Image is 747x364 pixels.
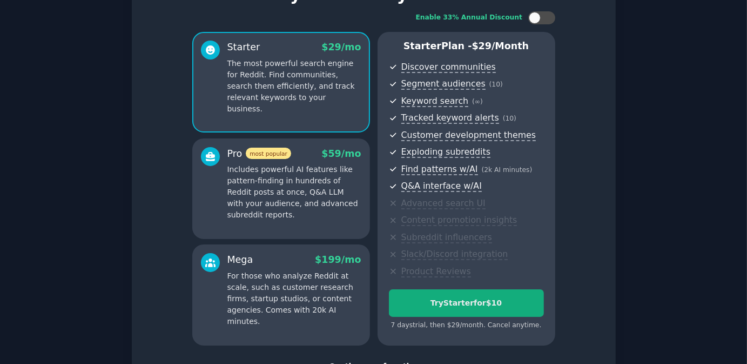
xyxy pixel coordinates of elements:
span: Exploding subreddits [401,147,490,158]
span: most popular [246,148,291,159]
span: Find patterns w/AI [401,164,478,175]
span: $ 59 /mo [321,148,361,159]
span: Discover communities [401,62,496,73]
div: Enable 33% Annual Discount [416,13,523,23]
span: Content promotion insights [401,215,517,226]
span: Customer development themes [401,130,536,141]
span: Subreddit influencers [401,232,492,243]
div: Mega [227,253,253,267]
span: ( 2k AI minutes ) [482,166,533,174]
span: $ 199 /mo [315,254,361,265]
span: Keyword search [401,96,469,107]
div: Starter [227,41,260,54]
p: Starter Plan - [389,39,544,53]
span: Product Reviews [401,266,471,277]
div: Pro [227,147,291,161]
span: Advanced search UI [401,198,486,209]
span: ( ∞ ) [472,98,483,105]
span: Segment audiences [401,78,486,90]
p: Includes powerful AI features like pattern-finding in hundreds of Reddit posts at once, Q&A LLM w... [227,164,361,221]
span: Tracked keyword alerts [401,112,499,124]
span: ( 10 ) [489,81,503,88]
p: For those who analyze Reddit at scale, such as customer research firms, startup studios, or conte... [227,270,361,327]
span: $ 29 /month [472,41,529,51]
span: Q&A interface w/AI [401,181,482,192]
span: $ 29 /mo [321,42,361,52]
span: ( 10 ) [503,115,516,122]
p: The most powerful search engine for Reddit. Find communities, search them efficiently, and track ... [227,58,361,115]
div: 7 days trial, then $ 29 /month . Cancel anytime. [389,321,544,330]
button: TryStarterfor$10 [389,289,544,317]
span: Slack/Discord integration [401,249,508,260]
div: Try Starter for $10 [389,297,543,309]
